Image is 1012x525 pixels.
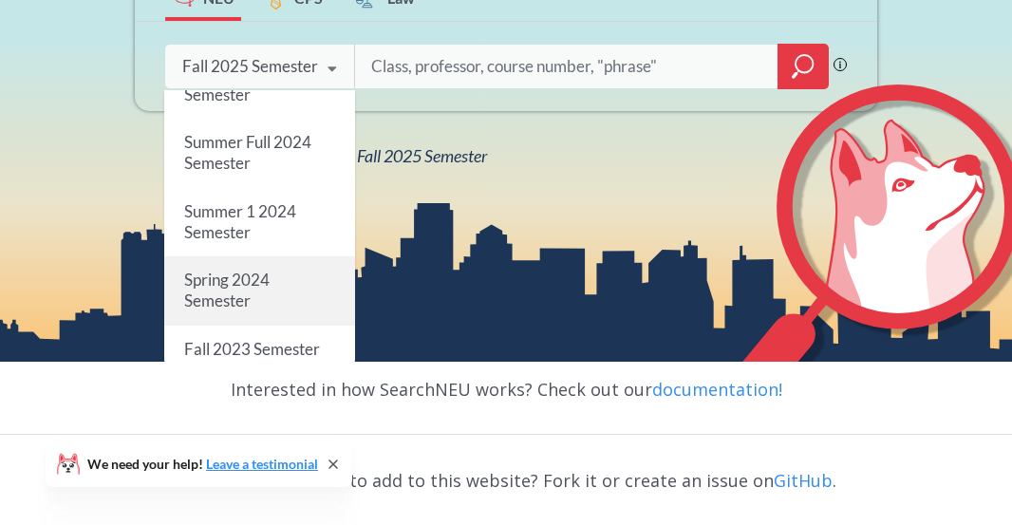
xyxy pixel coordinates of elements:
[652,378,782,401] a: documentation!
[184,201,296,242] span: Summer 1 2024 Semester
[184,270,270,310] span: Spring 2024 Semester
[184,132,311,173] span: Summer Full 2024 Semester
[774,469,833,492] a: GitHub
[321,145,487,166] span: NEU Fall 2025 Semester
[369,47,764,86] input: Class, professor, course number, "phrase"
[182,56,318,77] div: Fall 2025 Semester
[778,44,829,89] div: magnifying glass
[184,339,320,359] span: Fall 2023 Semester
[792,53,815,80] svg: magnifying glass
